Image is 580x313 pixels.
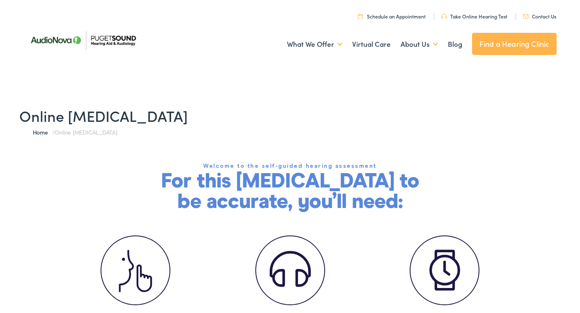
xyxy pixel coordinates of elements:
[523,14,529,18] img: utility icon
[352,29,391,59] a: Virtual Care
[33,128,117,136] span: /
[287,29,342,59] a: What We Offer
[155,171,426,212] p: For this [MEDICAL_DATA] to be accurate, you’ll need:
[448,29,462,59] a: Blog
[19,107,561,124] h1: Online [MEDICAL_DATA]
[472,33,557,55] a: Find a Hearing Clinic
[441,13,507,20] a: Take Online Hearing Test
[358,14,363,19] img: utility icon
[155,161,426,171] h1: Welcome to the self-guided hearing assessment
[55,128,117,136] span: Online [MEDICAL_DATA]
[358,13,426,20] a: Schedule an Appointment
[401,29,438,59] a: About Us
[523,13,556,20] a: Contact Us
[441,14,447,19] img: utility icon
[33,128,52,136] a: Home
